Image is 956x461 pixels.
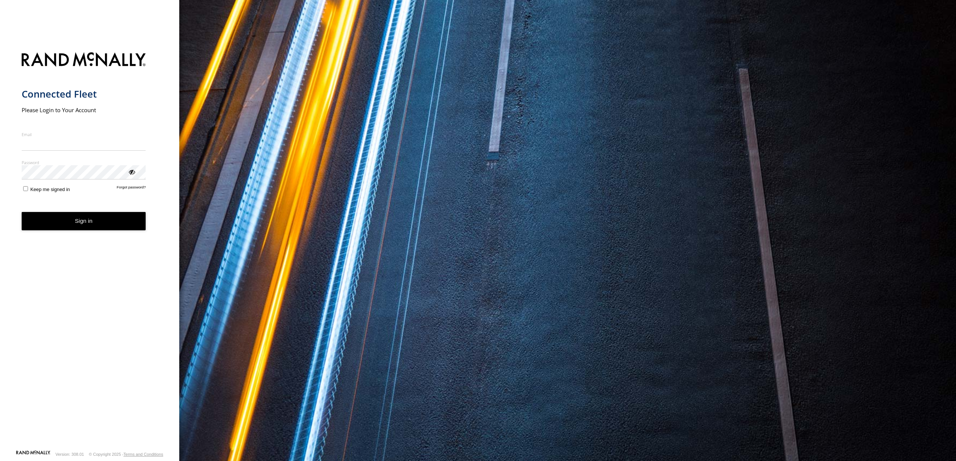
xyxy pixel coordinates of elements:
[128,168,135,175] div: ViewPassword
[16,451,50,458] a: Visit our Website
[117,185,146,192] a: Forgot password?
[23,186,28,191] input: Keep me signed in
[22,51,146,70] img: Rand McNally
[22,212,146,230] button: Sign in
[22,48,158,450] form: main
[89,452,163,457] div: © Copyright 2025 -
[22,132,146,137] label: Email
[22,160,146,165] label: Password
[22,88,146,100] h1: Connected Fleet
[124,452,163,457] a: Terms and Conditions
[56,452,84,457] div: Version: 308.01
[30,187,70,192] span: Keep me signed in
[22,106,146,114] h2: Please Login to Your Account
